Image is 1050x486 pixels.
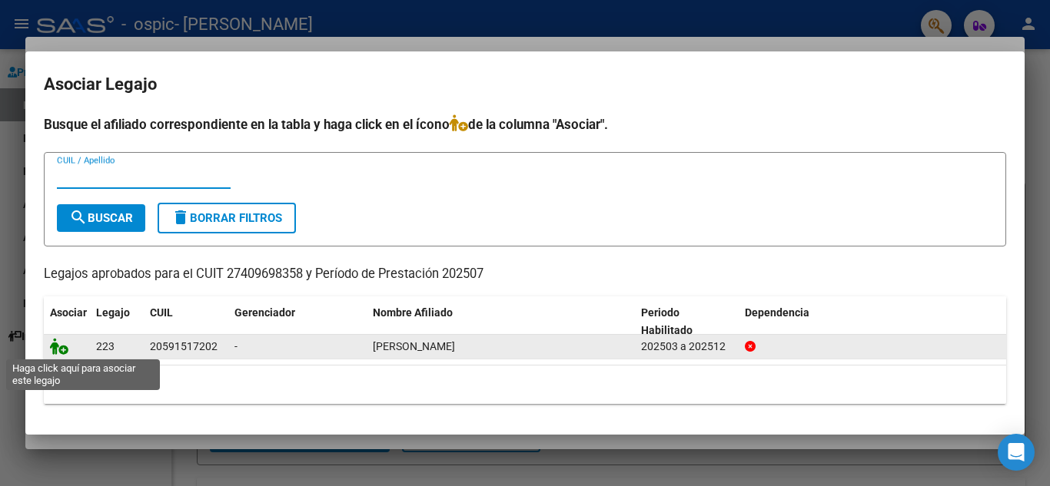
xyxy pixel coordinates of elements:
[234,306,295,319] span: Gerenciador
[96,340,115,352] span: 223
[739,296,1007,347] datatable-header-cell: Dependencia
[234,340,238,352] span: -
[44,265,1006,284] p: Legajos aprobados para el CUIT 27409698358 y Período de Prestación 202507
[44,114,1006,134] h4: Busque el afiliado correspondiente en la tabla y haga click en el ícono de la columna "Asociar".
[998,434,1035,471] div: Open Intercom Messenger
[44,70,1006,99] h2: Asociar Legajo
[171,208,190,226] mat-icon: delete
[171,211,282,225] span: Borrar Filtros
[69,211,133,225] span: Buscar
[150,338,218,355] div: 20591517202
[373,306,453,319] span: Nombre Afiliado
[144,296,228,347] datatable-header-cell: CUIL
[50,306,87,319] span: Asociar
[745,306,809,319] span: Dependencia
[158,203,296,233] button: Borrar Filtros
[367,296,635,347] datatable-header-cell: Nombre Afiliado
[373,340,455,352] span: FORTUNA PIERINO
[96,306,130,319] span: Legajo
[228,296,367,347] datatable-header-cell: Gerenciador
[69,208,88,226] mat-icon: search
[90,296,144,347] datatable-header-cell: Legajo
[641,306,693,336] span: Periodo Habilitado
[641,338,733,355] div: 202503 a 202512
[44,365,1006,404] div: 1 registros
[57,204,145,232] button: Buscar
[44,296,90,347] datatable-header-cell: Asociar
[150,306,173,319] span: CUIL
[635,296,739,347] datatable-header-cell: Periodo Habilitado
